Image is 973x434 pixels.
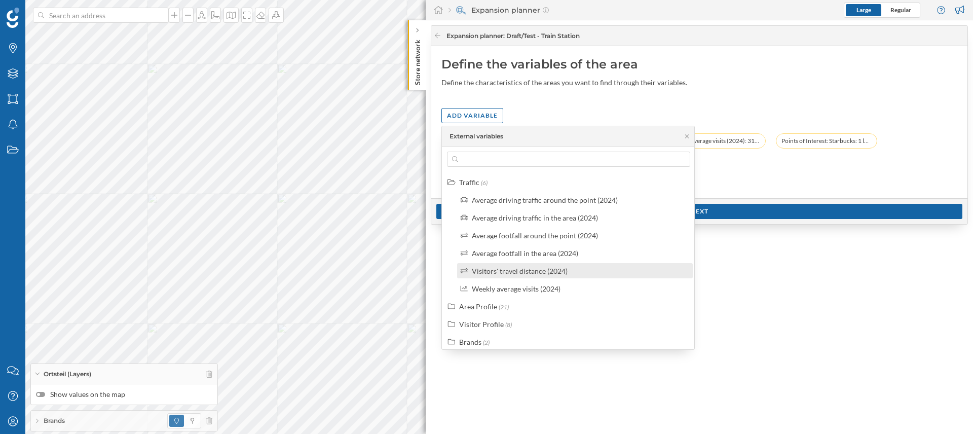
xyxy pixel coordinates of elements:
img: search-areas.svg [456,5,466,15]
span: Brands [44,416,65,425]
div: Visitor Profile [459,320,504,329]
span: Expansion planner [446,31,580,41]
span: Regular [890,6,911,14]
p: Store network [413,35,423,85]
div: Area Profile [459,302,497,311]
img: Geoblink Logo [7,8,19,28]
div: Average footfall in the area (2024) [472,249,578,258]
div: Average driving traffic in the area (2024) [472,213,598,222]
div: Visitors' travel distance (2024) [472,267,568,275]
label: Show values on the map [36,389,212,400]
span: Ortsteil (Layers) [44,370,91,379]
span: (21) [499,303,509,311]
div: Define the variables of the area [441,56,957,73]
span: Support [21,7,58,16]
div: Expansion planner [448,5,549,15]
span: : Draft/Test - Train Station [503,32,580,40]
span: Weekly average visits (2024): 316,550 - 428,270 (Ortsteil) [670,136,760,146]
span: (2) [483,339,490,346]
div: Average driving traffic around the point (2024) [472,196,618,204]
span: Points of Interest: Starbucks: 1 locations (5 min on foot) [781,136,872,146]
div: Average footfall around the point (2024) [472,231,598,240]
span: (6) [481,179,488,187]
div: External variables [450,132,503,141]
div: Traffic [459,178,479,187]
span: (8) [505,321,512,329]
div: Define the characteristics of the areas you want to find through their variables. [441,78,705,88]
div: Brands [459,338,481,346]
span: Large [856,6,871,14]
div: Weekly average visits (2024) [472,284,560,293]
